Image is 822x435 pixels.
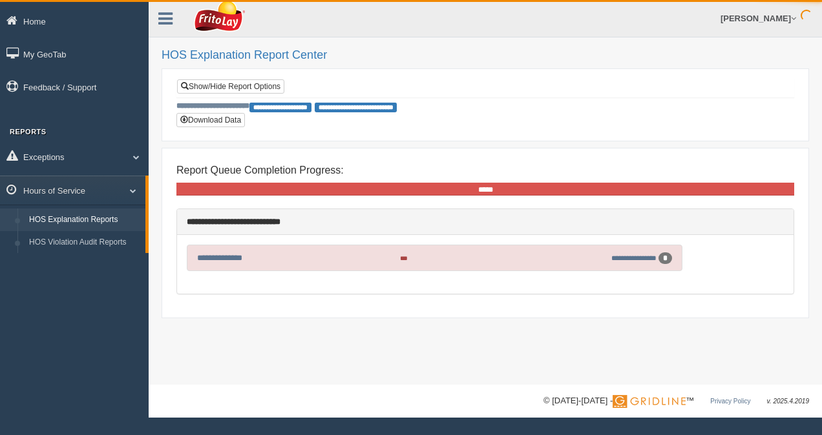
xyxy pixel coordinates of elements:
[176,165,794,176] h4: Report Queue Completion Progress:
[767,398,809,405] span: v. 2025.4.2019
[543,394,809,408] div: © [DATE]-[DATE] - ™
[710,398,750,405] a: Privacy Policy
[176,113,245,127] button: Download Data
[162,49,809,62] h2: HOS Explanation Report Center
[177,79,284,94] a: Show/Hide Report Options
[23,231,145,254] a: HOS Violation Audit Reports
[613,395,686,408] img: Gridline
[23,208,145,232] a: HOS Explanation Reports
